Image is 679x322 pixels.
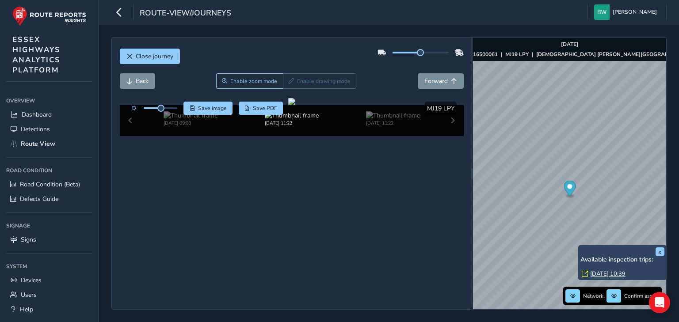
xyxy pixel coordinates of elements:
span: ESSEX HIGHWAYS ANALYTICS PLATFORM [12,34,61,75]
span: Route View [21,140,55,148]
span: MJ19 LPY [427,104,454,113]
img: Thumbnail frame [164,111,217,120]
button: Forward [418,73,464,89]
a: [DATE] 10:39 [590,270,626,278]
a: Defects Guide [6,192,92,206]
a: Signs [6,232,92,247]
strong: [DATE] [561,41,578,48]
span: Detections [21,125,50,133]
img: Thumbnail frame [265,111,319,120]
span: Defects Guide [20,195,58,203]
span: Network [583,292,603,299]
button: Save [183,102,233,115]
a: Detections [6,122,92,136]
div: Road Condition [6,164,92,177]
span: Close journey [136,52,173,61]
img: rr logo [12,6,86,26]
span: Devices [21,276,42,284]
span: Signs [21,235,36,244]
button: x [656,247,664,256]
span: Forward [424,77,448,85]
span: Confirm assets [624,292,660,299]
div: Map marker [564,181,576,199]
span: Users [21,291,37,299]
a: Dashboard [6,107,92,122]
div: [DATE] 11:22 [265,120,319,126]
img: diamond-layout [594,4,610,20]
strong: MJ19 LPY [505,51,529,58]
span: [PERSON_NAME] [613,4,657,20]
a: Users [6,288,92,302]
button: Zoom [216,73,283,89]
div: [DATE] 11:22 [366,120,420,126]
a: Help [6,302,92,317]
span: Save PDF [253,105,277,112]
div: Overview [6,94,92,107]
span: Save image [198,105,227,112]
span: route-view/journeys [140,8,231,20]
div: [DATE] 09:08 [164,120,217,126]
span: Enable zoom mode [230,78,277,85]
button: Close journey [120,49,180,64]
button: [PERSON_NAME] [594,4,660,20]
button: PDF [239,102,283,115]
a: Road Condition (Beta) [6,177,92,192]
div: Open Intercom Messenger [649,292,670,313]
a: Devices [6,273,92,288]
button: Back [120,73,155,89]
a: Route View [6,136,92,151]
img: Thumbnail frame [366,111,420,120]
div: Signage [6,219,92,232]
span: Help [20,305,33,314]
span: Dashboard [22,110,52,119]
span: Back [136,77,149,85]
span: Road Condition (Beta) [20,180,80,189]
div: System [6,260,92,273]
h6: Available inspection trips: [580,256,664,264]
